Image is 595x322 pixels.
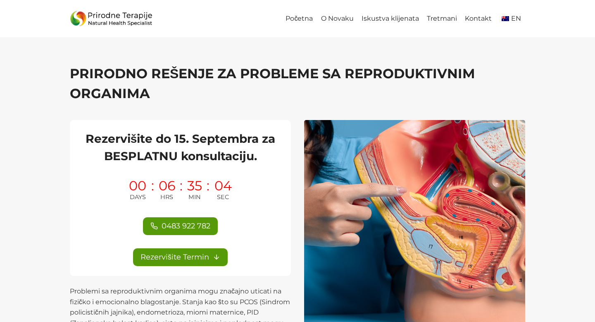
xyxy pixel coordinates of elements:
img: Prirodne_Terapije_Logo - Prirodne Terapije [70,9,152,29]
span: 0483 922 782 [162,220,210,232]
span: MIN [188,192,201,202]
span: Rezervišite Termin [140,251,209,263]
span: 06 [159,179,175,192]
a: Tretmani [423,10,461,28]
span: 35 [187,179,202,192]
span: 00 [129,179,146,192]
img: English [502,16,509,21]
a: O Novaku [317,10,357,28]
span: EN [511,14,521,22]
a: Početna [282,10,317,28]
h2: Rezervišite do 15. Septembra za BESPLATNU konsultaciju. [80,130,281,165]
span: : [180,179,183,202]
span: : [207,179,209,202]
a: en_AUEN [496,10,525,28]
a: Rezervišite Termin [133,248,228,266]
a: Kontakt [461,10,496,28]
span: : [151,179,154,202]
a: Iskustva klijenata [357,10,423,28]
span: 04 [214,179,232,192]
span: DAYS [130,192,146,202]
span: SEC [217,192,229,202]
span: HRS [160,192,173,202]
nav: Primary Navigation [282,10,525,28]
h1: PRIRODNO REŠENJE ZA PROBLEME SA REPRODUKTIVNIM ORGANIMA [70,64,525,103]
a: 0483 922 782 [143,217,218,235]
